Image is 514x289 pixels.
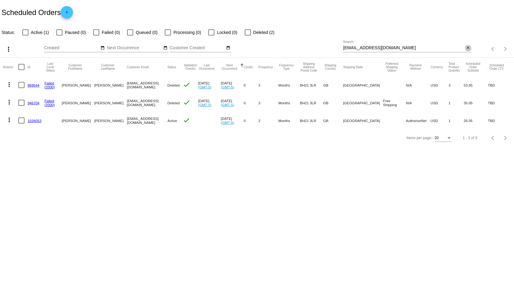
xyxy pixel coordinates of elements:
input: Customer Created [170,46,225,50]
mat-icon: check [183,81,190,88]
mat-cell: GB [323,94,343,112]
mat-cell: GB [323,76,343,94]
mat-cell: 1 [448,94,464,112]
mat-cell: 26.05 [464,112,488,129]
button: Change sorting for CustomerFirstName [62,64,89,70]
mat-cell: [DATE] [221,76,244,94]
mat-icon: more_vert [6,81,13,88]
button: Previous page [487,132,499,144]
mat-cell: TBD [488,94,511,112]
a: (GMT-5) [221,120,234,124]
mat-cell: [EMAIL_ADDRESS][DOMAIN_NAME] [127,76,168,94]
mat-cell: TBD [488,76,511,94]
a: Failed [44,81,54,85]
mat-cell: 3 [259,94,278,112]
span: 20 [435,136,439,140]
span: Deleted [168,101,180,105]
button: Change sorting for Cycles [244,65,253,69]
a: Failed [44,99,54,103]
a: (GMT-5) [221,85,234,89]
mat-cell: 0 [244,112,259,129]
mat-icon: date_range [163,46,168,50]
button: Change sorting for LastProcessingCycleId [44,62,56,72]
mat-cell: [PERSON_NAME] [62,112,94,129]
mat-select: Items per page: [435,136,452,140]
mat-header-cell: Actions [3,58,18,76]
button: Change sorting for ShippingState [343,65,363,69]
mat-cell: Months [278,94,300,112]
button: Change sorting for LifetimeValue [488,64,505,70]
mat-icon: check [183,99,190,106]
button: Next page [499,132,512,144]
mat-cell: Free Shipping [383,94,406,112]
mat-cell: [DATE] [221,112,244,129]
span: Deleted [168,83,180,87]
mat-icon: date_range [100,46,105,50]
span: Failed (0) [102,29,120,36]
span: Locked (0) [217,29,237,36]
mat-cell: BH21 3LR [300,112,323,129]
div: Items per page: [406,136,432,140]
mat-cell: USD [431,94,449,112]
button: Change sorting for CurrencyIso [431,65,443,69]
mat-cell: [DATE] [221,94,244,112]
mat-cell: BH21 3LR [300,94,323,112]
button: Change sorting for Status [168,65,176,69]
mat-cell: 35.05 [464,94,488,112]
mat-cell: 1 [448,112,464,129]
mat-cell: 3 [259,76,278,94]
button: Change sorting for ShippingPostcode [300,62,318,72]
div: 1 - 3 of 3 [463,136,477,140]
button: Change sorting for FrequencyType [278,64,294,70]
mat-cell: [PERSON_NAME] [62,76,94,94]
button: Change sorting for ShippingCountry [323,64,338,70]
mat-cell: GB [323,112,343,129]
a: (GMT-5) [198,85,211,89]
mat-cell: 53.85 [464,76,488,94]
mat-cell: N/A [406,76,430,94]
mat-cell: TBD [488,112,511,129]
button: Change sorting for CustomerEmail [127,65,149,69]
mat-cell: [GEOGRAPHIC_DATA] [343,76,383,94]
button: Next page [499,43,512,55]
button: Change sorting for CustomerLastName [94,64,121,70]
mat-cell: [GEOGRAPHIC_DATA] [343,94,383,112]
mat-icon: add [63,10,70,17]
mat-cell: 0 [244,76,259,94]
mat-icon: more_vert [6,116,13,124]
mat-cell: AuthorizeNet [406,112,430,129]
mat-icon: more_vert [5,46,12,53]
mat-cell: [EMAIL_ADDRESS][DOMAIN_NAME] [127,94,168,112]
input: Search [343,46,465,50]
mat-cell: BH21 3LR [300,76,323,94]
mat-header-cell: Validation Checks [183,58,198,76]
button: Previous page [487,43,499,55]
mat-cell: [PERSON_NAME] [62,94,94,112]
mat-cell: [GEOGRAPHIC_DATA] [343,112,383,129]
mat-cell: 3 [448,76,464,94]
button: Change sorting for PaymentMethod.Type [406,64,425,70]
mat-cell: USD [431,76,449,94]
mat-cell: 2 [259,112,278,129]
span: Status: [2,30,15,35]
mat-icon: date_range [226,46,230,50]
mat-cell: [DATE] [198,94,221,112]
mat-cell: [PERSON_NAME] [94,76,127,94]
mat-icon: close [466,46,470,50]
span: Active [168,119,177,123]
button: Clear [465,45,471,51]
a: (GMT-5) [198,103,211,107]
mat-cell: USD [431,112,449,129]
input: Next Occurrence [107,46,162,50]
h2: Scheduled Orders [2,6,73,18]
mat-cell: N/A [406,94,430,112]
span: Queued (0) [136,29,157,36]
a: (GMT-5) [221,103,234,107]
span: Active (1) [31,29,49,36]
mat-icon: check [183,117,190,124]
a: 1034053 [28,119,41,123]
mat-cell: [DATE] [198,76,221,94]
mat-cell: 0 [244,94,259,112]
mat-cell: Months [278,112,300,129]
span: Processing (0) [173,29,201,36]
